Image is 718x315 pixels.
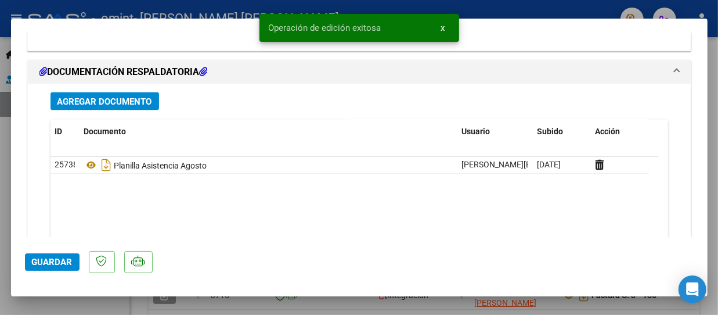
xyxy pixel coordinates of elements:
[441,23,445,33] span: x
[55,160,78,170] span: 25738
[32,257,73,267] span: Guardar
[50,120,80,145] datatable-header-cell: ID
[462,127,490,137] span: Usuario
[537,127,564,137] span: Subido
[39,65,208,79] h1: DOCUMENTACIÓN RESPALDATORIA
[84,161,207,170] span: Planilla Asistencia Agosto
[99,156,114,175] i: Descargar documento
[679,275,706,303] div: Open Intercom Messenger
[84,127,127,137] span: Documento
[533,120,591,145] datatable-header-cell: Subido
[596,127,620,137] span: Acción
[432,17,454,38] button: x
[55,127,63,137] span: ID
[50,92,159,110] button: Agregar Documento
[57,96,152,107] span: Agregar Documento
[537,160,561,170] span: [DATE]
[269,22,381,34] span: Operación de edición exitosa
[457,120,533,145] datatable-header-cell: Usuario
[591,120,649,145] datatable-header-cell: Acción
[80,120,457,145] datatable-header-cell: Documento
[25,253,80,271] button: Guardar
[28,60,691,84] mat-expansion-panel-header: DOCUMENTACIÓN RESPALDATORIA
